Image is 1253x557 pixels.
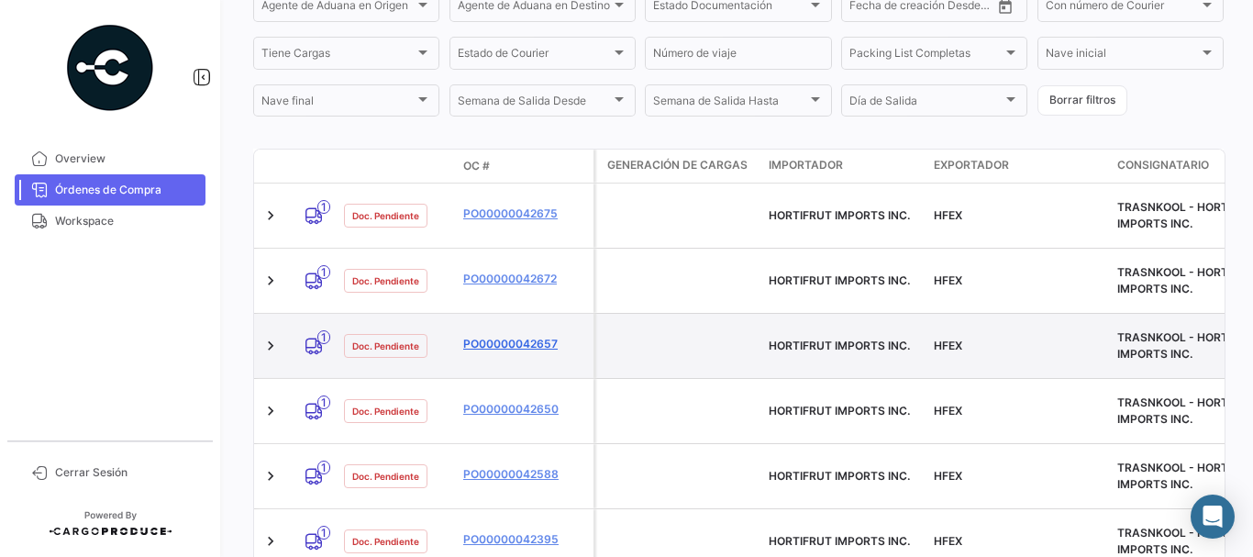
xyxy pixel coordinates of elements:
span: Estado Documentación [653,2,806,15]
span: HFEX [934,404,962,418]
span: 1 [317,200,330,214]
a: Expand/Collapse Row [261,467,280,485]
span: Con número de Courier [1046,2,1199,15]
a: PO00000042650 [463,401,586,418]
span: Importador [769,157,843,173]
a: Órdenes de Compra [15,174,205,206]
span: HFEX [934,469,962,483]
a: Expand/Collapse Row [261,532,280,551]
span: Agente de Aduana en Origen [261,2,415,15]
span: Doc. Pendiente [352,339,419,353]
span: Órdenes de Compra [55,182,198,198]
button: Borrar filtros [1037,85,1127,116]
span: Doc. Pendiente [352,469,419,484]
span: HORTIFRUT IMPORTS INC. [769,273,910,287]
span: Nave inicial [1046,50,1199,62]
span: Doc. Pendiente [352,534,419,549]
span: Doc. Pendiente [352,208,419,223]
span: Semana de Salida Hasta [653,97,806,110]
datatable-header-cell: Modo de Transporte [291,159,337,173]
a: Expand/Collapse Row [261,272,280,290]
datatable-header-cell: Exportador [926,150,1110,183]
a: PO00000042672 [463,271,586,287]
span: Generación de cargas [607,157,748,173]
a: PO00000042588 [463,466,586,483]
span: Exportador [934,157,1009,173]
span: Overview [55,150,198,167]
a: Workspace [15,206,205,237]
span: Agente de Aduana en Destino [458,2,611,15]
span: Doc. Pendiente [352,404,419,418]
a: PO00000042657 [463,336,586,352]
span: HORTIFRUT IMPORTS INC. [769,208,910,222]
span: 1 [317,461,330,474]
span: HORTIFRUT IMPORTS INC. [769,404,910,418]
datatable-header-cell: Generación de cargas [596,150,761,183]
span: Packing List Completas [849,50,1003,62]
span: Cerrar Sesión [55,464,198,481]
a: Expand/Collapse Row [261,206,280,225]
span: Estado de Courier [458,50,611,62]
span: HORTIFRUT IMPORTS INC. [769,534,910,548]
a: PO00000042675 [463,206,586,222]
span: Doc. Pendiente [352,273,419,288]
datatable-header-cell: Importador [761,150,926,183]
span: 1 [317,265,330,279]
a: Expand/Collapse Row [261,337,280,355]
span: Nave final [261,97,415,110]
datatable-header-cell: OC # [456,150,593,182]
input: Desde [849,2,882,15]
span: Consignatario [1117,157,1209,173]
span: 1 [317,395,330,409]
span: HORTIFRUT IMPORTS INC. [769,469,910,483]
span: Día de Salida [849,97,1003,110]
img: powered-by.png [64,22,156,114]
span: 1 [317,330,330,344]
div: Abrir Intercom Messenger [1191,495,1235,539]
span: HFEX [934,273,962,287]
span: 1 [317,526,330,540]
span: Workspace [55,213,198,229]
span: HFEX [934,534,962,548]
a: PO00000042395 [463,531,586,548]
a: Expand/Collapse Row [261,402,280,420]
span: OC # [463,158,490,174]
span: HORTIFRUT IMPORTS INC. [769,339,910,352]
a: Overview [15,143,205,174]
input: Hasta [895,2,963,15]
span: HFEX [934,339,962,352]
span: Semana de Salida Desde [458,97,611,110]
span: HFEX [934,208,962,222]
datatable-header-cell: Estado Doc. [337,159,456,173]
span: Tiene Cargas [261,50,415,62]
